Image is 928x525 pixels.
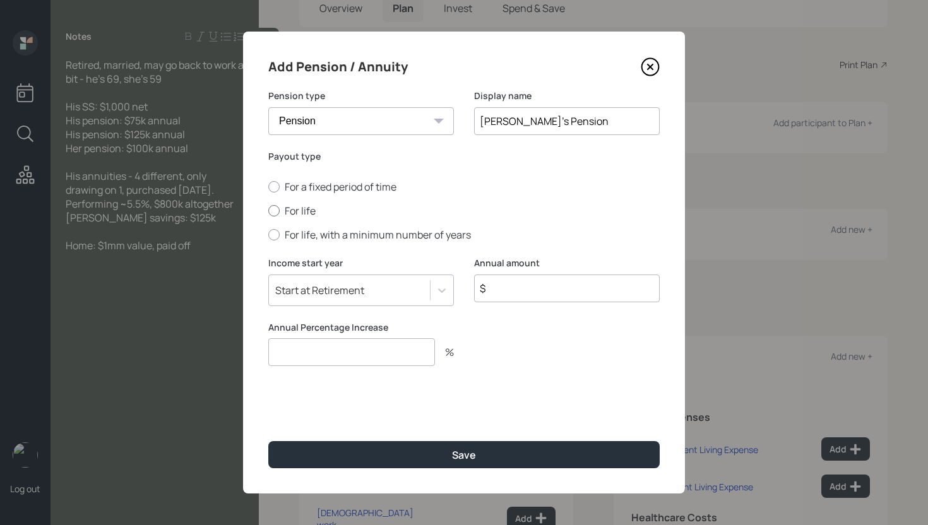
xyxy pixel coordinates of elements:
h4: Add Pension / Annuity [268,57,408,77]
label: Display name [474,90,660,102]
div: Save [452,448,476,462]
label: Pension type [268,90,454,102]
label: For life, with a minimum number of years [268,228,660,242]
div: % [435,347,454,357]
div: Start at Retirement [275,283,364,297]
label: Annual Percentage Increase [268,321,454,334]
label: Annual amount [474,257,660,269]
label: Payout type [268,150,660,163]
button: Save [268,441,660,468]
label: For a fixed period of time [268,180,660,194]
label: For life [268,204,660,218]
label: Income start year [268,257,454,269]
